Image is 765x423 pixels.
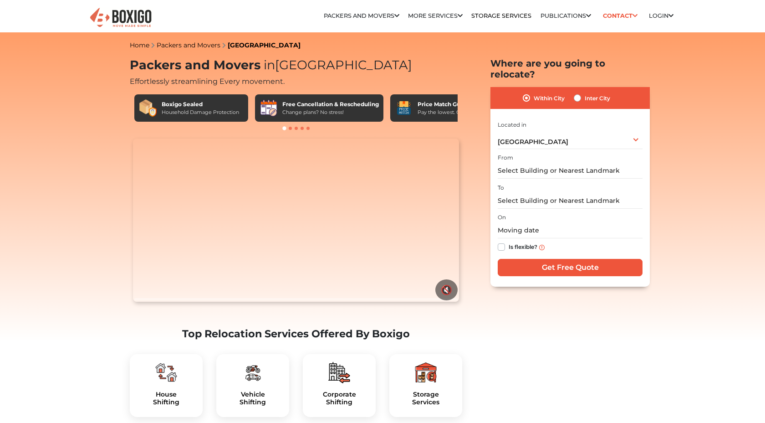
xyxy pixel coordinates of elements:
a: Storage Services [471,12,531,19]
label: Within City [534,93,565,103]
div: Pay the lowest. Guaranteed! [418,108,487,116]
label: Inter City [585,93,610,103]
span: in [264,57,275,72]
h5: Vehicle Shifting [224,391,282,406]
button: 🔇 [435,279,458,300]
img: Free Cancellation & Rescheduling [260,99,278,117]
img: info [539,245,545,250]
label: On [498,213,506,222]
input: Select Building or Nearest Landmark [498,193,643,209]
div: Boxigo Sealed [162,100,239,108]
a: StorageServices [397,391,455,406]
a: Packers and Movers [157,41,220,49]
input: Moving date [498,222,643,238]
h2: Where are you going to relocate? [490,58,650,80]
h1: Packers and Movers [130,58,462,73]
span: [GEOGRAPHIC_DATA] [498,138,568,146]
a: Contact [600,9,640,23]
label: To [498,184,504,192]
span: Effortlessly streamlining Every movement. [130,77,285,86]
a: [GEOGRAPHIC_DATA] [228,41,301,49]
input: Select Building or Nearest Landmark [498,163,643,179]
a: More services [408,12,463,19]
h5: House Shifting [137,391,195,406]
img: Boxigo [89,7,153,29]
img: boxigo_packers_and_movers_plan [242,361,264,383]
a: Publications [541,12,591,19]
h2: Top Relocation Services Offered By Boxigo [130,328,462,340]
img: Boxigo Sealed [139,99,157,117]
input: Get Free Quote [498,259,643,276]
img: boxigo_packers_and_movers_plan [415,361,437,383]
div: Household Damage Protection [162,108,239,116]
img: Price Match Guarantee [395,99,413,117]
span: [GEOGRAPHIC_DATA] [260,57,412,72]
label: Located in [498,121,526,129]
img: boxigo_packers_and_movers_plan [155,361,177,383]
div: Change plans? No stress! [282,108,379,116]
div: Price Match Guarantee [418,100,487,108]
img: boxigo_packers_and_movers_plan [328,361,350,383]
a: Home [130,41,149,49]
h5: Corporate Shifting [310,391,368,406]
a: Packers and Movers [324,12,399,19]
a: CorporateShifting [310,391,368,406]
h5: Storage Services [397,391,455,406]
a: Login [649,12,673,19]
label: From [498,154,513,162]
div: Free Cancellation & Rescheduling [282,100,379,108]
a: VehicleShifting [224,391,282,406]
video: Your browser does not support the video tag. [133,139,459,302]
label: Is flexible? [509,242,537,251]
a: HouseShifting [137,391,195,406]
